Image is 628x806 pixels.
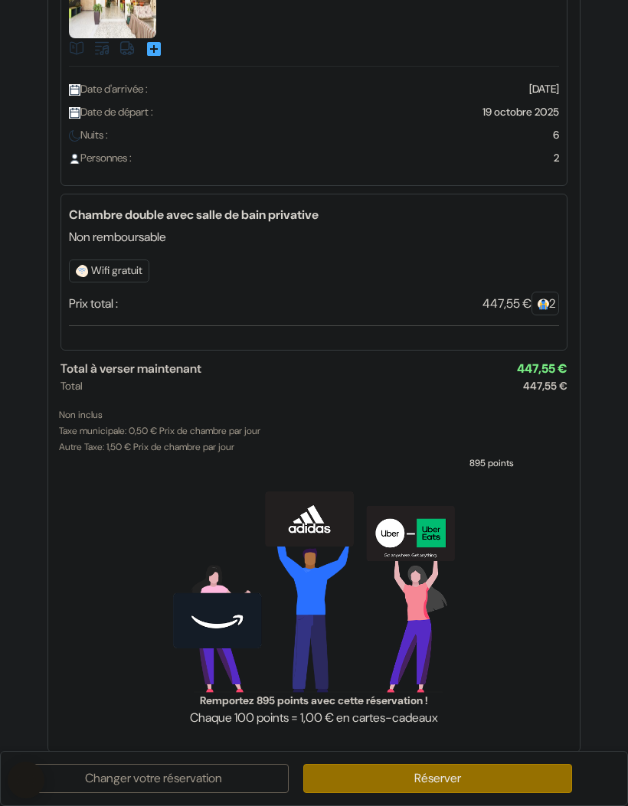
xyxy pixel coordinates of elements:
[69,128,108,142] span: Nuits :
[482,105,559,119] span: 19 octobre 2025
[69,130,80,142] img: moon.svg
[145,39,163,55] a: add_box
[538,299,549,310] img: guest.svg
[482,295,559,313] div: 447,55 €
[69,151,132,165] span: Personnes :
[69,82,148,96] span: Date d'arrivée :
[517,361,567,377] span: 447,55 €
[119,41,135,56] img: truck.svg
[69,107,80,119] img: calendar.svg
[69,41,84,56] img: book.svg
[59,425,260,437] small: Taxe municipale: 0,50 € Prix de chambre par jour
[532,292,559,315] span: 2
[173,491,455,693] img: gift_card_hero_new.png
[61,378,567,394] div: Total
[529,82,559,96] span: [DATE]
[59,441,234,453] small: Autre Taxe: 1,50 € Prix de chambre par jour
[69,206,559,224] b: Chambre double avec salle de bain privative
[190,709,438,727] span: Chaque 100 points = 1,00 € en cartes-cadeaux
[61,361,201,377] span: Total à verser maintenant
[190,693,438,709] span: Remportez 895 points avec cette réservation !
[76,265,88,277] img: free_wifi.svg
[553,128,559,142] span: 6
[145,40,163,58] span: add_box
[94,41,110,56] img: music.svg
[69,84,80,96] img: calendar.svg
[69,259,149,282] span: Wifi gratuit
[69,295,118,313] div: Prix total :
[554,151,559,165] span: 2
[303,764,573,793] a: Réserver
[19,764,289,793] a: Changer votre réservation
[69,153,80,165] img: user_icon.svg
[469,456,514,470] span: 895 points
[69,105,153,119] span: Date de départ :
[8,762,44,798] button: Ouvrir le widget CMP
[523,378,567,394] span: 447,55 €
[59,409,103,421] small: Non inclus
[69,228,166,246] span: Non remboursable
